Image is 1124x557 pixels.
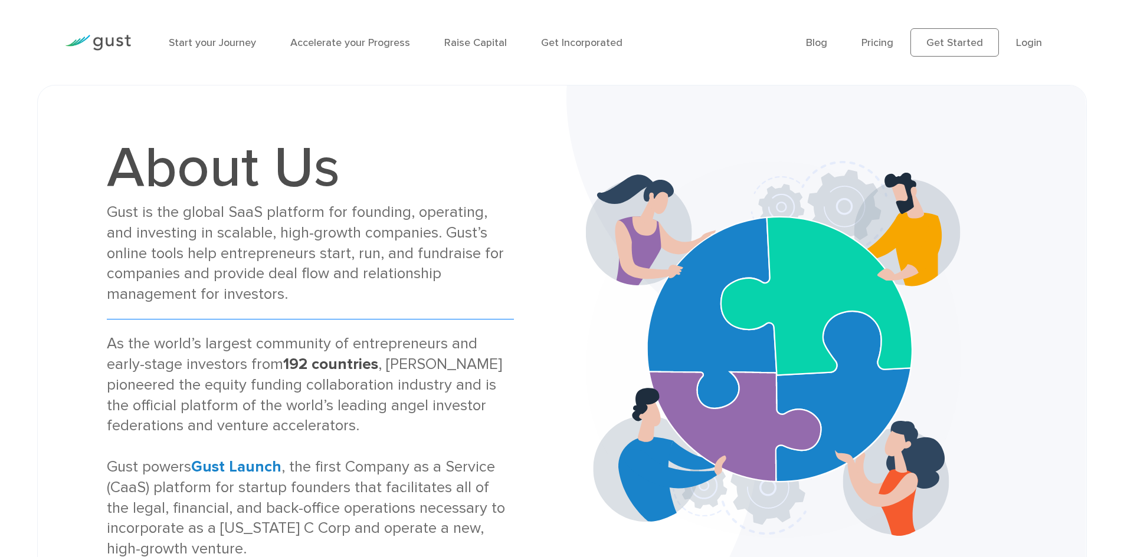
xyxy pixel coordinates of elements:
[169,37,256,49] a: Start your Journey
[107,140,514,196] h1: About Us
[191,457,281,476] a: Gust Launch
[541,37,622,49] a: Get Incorporated
[65,35,131,51] img: Gust Logo
[290,37,410,49] a: Accelerate your Progress
[861,37,893,49] a: Pricing
[1016,37,1042,49] a: Login
[283,355,378,373] strong: 192 countries
[806,37,827,49] a: Blog
[107,202,514,305] div: Gust is the global SaaS platform for founding, operating, and investing in scalable, high-growth ...
[910,28,999,57] a: Get Started
[444,37,507,49] a: Raise Capital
